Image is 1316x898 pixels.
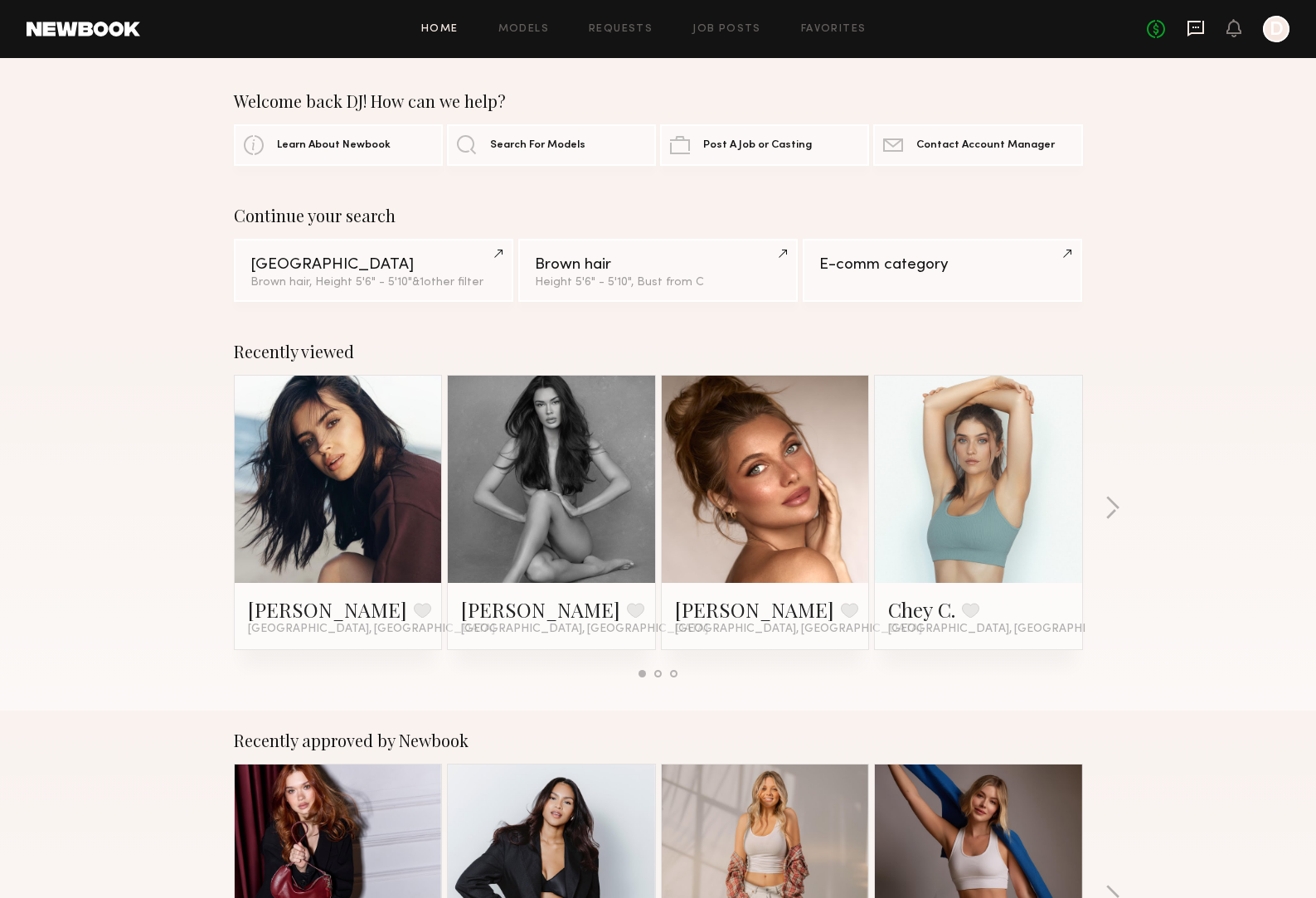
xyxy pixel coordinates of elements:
[518,239,798,302] a: Brown hairHeight 5'6" - 5'10", Bust from C
[234,206,1083,226] div: Continue your search
[421,24,459,35] a: Home
[888,623,1135,636] span: [GEOGRAPHIC_DATA], [GEOGRAPHIC_DATA]
[801,24,867,35] a: Favorites
[447,124,656,166] a: Search For Models
[535,257,781,273] div: Brown hair
[234,342,1083,362] div: Recently viewed
[535,277,781,289] div: Height 5'6" - 5'10", Bust from C
[803,239,1082,302] a: E-comm category
[675,596,834,623] a: [PERSON_NAME]
[589,24,653,35] a: Requests
[248,596,407,623] a: [PERSON_NAME]
[234,731,1083,750] div: Recently approved by Newbook
[873,124,1082,166] a: Contact Account Manager
[461,623,708,636] span: [GEOGRAPHIC_DATA], [GEOGRAPHIC_DATA]
[412,277,483,288] span: & 1 other filter
[461,596,620,623] a: [PERSON_NAME]
[675,623,922,636] span: [GEOGRAPHIC_DATA], [GEOGRAPHIC_DATA]
[234,239,513,302] a: [GEOGRAPHIC_DATA]Brown hair, Height 5'6" - 5'10"&1other filter
[703,140,812,151] span: Post A Job or Casting
[660,124,869,166] a: Post A Job or Casting
[277,140,391,151] span: Learn About Newbook
[234,124,443,166] a: Learn About Newbook
[250,257,497,273] div: [GEOGRAPHIC_DATA]
[250,277,497,289] div: Brown hair, Height 5'6" - 5'10"
[248,623,495,636] span: [GEOGRAPHIC_DATA], [GEOGRAPHIC_DATA]
[692,24,761,35] a: Job Posts
[916,140,1055,151] span: Contact Account Manager
[888,596,955,623] a: Chey C.
[1263,16,1289,42] a: D
[819,257,1066,273] div: E-comm category
[498,24,549,35] a: Models
[234,91,1083,111] div: Welcome back DJ! How can we help?
[490,140,585,151] span: Search For Models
